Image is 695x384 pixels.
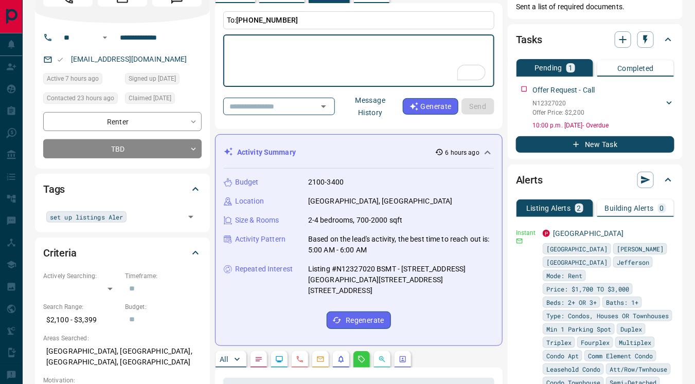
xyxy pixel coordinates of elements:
[378,355,386,363] svg: Opportunities
[516,228,537,237] p: Instant
[255,355,263,363] svg: Notes
[660,205,664,212] p: 0
[403,98,458,115] button: Generate
[553,229,623,237] a: [GEOGRAPHIC_DATA]
[526,205,571,212] p: Listing Alerts
[358,355,366,363] svg: Requests
[43,73,120,87] div: Mon Aug 11 2025
[610,364,667,374] span: Att/Row/Twnhouse
[125,93,202,107] div: Sat Aug 09 2025
[57,56,64,63] svg: Email Valid
[568,64,573,71] p: 1
[47,93,114,103] span: Contacted 23 hours ago
[316,355,325,363] svg: Emails
[99,31,111,44] button: Open
[316,99,331,114] button: Open
[224,143,494,162] div: Activity Summary6 hours ago
[516,136,674,153] button: New Task
[606,297,638,307] span: Baths: 1+
[43,334,202,343] p: Areas Searched:
[43,245,77,261] h2: Criteria
[50,212,123,222] span: set up listings Aler
[516,31,542,48] h2: Tasks
[327,312,391,329] button: Regenerate
[43,93,120,107] div: Sun Aug 10 2025
[617,257,649,267] span: Jefferson
[43,271,120,281] p: Actively Searching:
[605,205,654,212] p: Building Alerts
[516,2,674,12] p: Sent a list of required documents.
[308,196,453,207] p: [GEOGRAPHIC_DATA], [GEOGRAPHIC_DATA]
[516,237,523,245] svg: Email
[399,355,407,363] svg: Agent Actions
[617,65,654,72] p: Completed
[516,27,674,52] div: Tasks
[546,351,579,361] span: Condo Apt
[338,92,403,121] button: Message History
[235,264,293,275] p: Repeated Interest
[546,324,611,334] span: Min 1 Parking Spot
[516,168,674,192] div: Alerts
[532,99,584,108] p: N12327020
[581,337,610,348] span: Fourplex
[125,73,202,87] div: Thu Aug 07 2025
[235,234,286,245] p: Activity Pattern
[516,172,543,188] h2: Alerts
[543,230,550,237] div: property.ca
[445,148,479,157] p: 6 hours ago
[546,310,669,321] span: Type: Condos, Houses OR Townhouses
[223,11,494,29] p: To:
[43,177,202,202] div: Tags
[337,355,345,363] svg: Listing Alerts
[129,93,171,103] span: Claimed [DATE]
[546,257,608,267] span: [GEOGRAPHIC_DATA]
[546,364,600,374] span: Leasehold Condo
[237,147,296,158] p: Activity Summary
[546,337,572,348] span: Triplex
[235,196,264,207] p: Location
[532,108,584,117] p: Offer Price: $2,200
[534,64,562,71] p: Pending
[620,324,642,334] span: Duplex
[617,244,664,254] span: [PERSON_NAME]
[230,39,487,83] textarea: To enrich screen reader interactions, please activate Accessibility in Grammarly extension settings
[532,85,595,96] p: Offer Request - Call
[71,55,187,63] a: [EMAIL_ADDRESS][DOMAIN_NAME]
[43,343,202,371] p: [GEOGRAPHIC_DATA], [GEOGRAPHIC_DATA], [GEOGRAPHIC_DATA], [GEOGRAPHIC_DATA]
[588,351,653,361] span: Comm Element Condo
[43,139,202,158] div: TBD
[296,355,304,363] svg: Calls
[43,112,202,131] div: Renter
[577,205,581,212] p: 2
[546,297,597,307] span: Beds: 2+ OR 3+
[546,284,629,294] span: Price: $1,700 TO $3,000
[308,215,403,226] p: 2-4 bedrooms, 700-2000 sqft
[532,121,674,130] p: 10:00 p.m. [DATE] - Overdue
[129,74,176,84] span: Signed up [DATE]
[125,302,202,312] p: Budget:
[43,312,120,328] p: $2,100 - $3,399
[43,181,65,197] h2: Tags
[125,271,202,281] p: Timeframe:
[308,177,344,188] p: 2100-3400
[47,74,99,84] span: Active 7 hours ago
[236,16,298,24] span: [PHONE_NUMBER]
[532,97,674,119] div: N12327020Offer Price: $2,200
[275,355,283,363] svg: Lead Browsing Activity
[546,270,582,281] span: Mode: Rent
[235,215,279,226] p: Size & Rooms
[308,264,494,296] p: Listing #N12327020 BSMT - [STREET_ADDRESS][GEOGRAPHIC_DATA][STREET_ADDRESS][STREET_ADDRESS]
[220,356,228,363] p: All
[184,210,198,224] button: Open
[235,177,259,188] p: Budget
[43,241,202,265] div: Criteria
[43,302,120,312] p: Search Range:
[546,244,608,254] span: [GEOGRAPHIC_DATA]
[619,337,651,348] span: Multiplex
[308,234,494,255] p: Based on the lead's activity, the best time to reach out is: 5:00 AM - 6:00 AM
